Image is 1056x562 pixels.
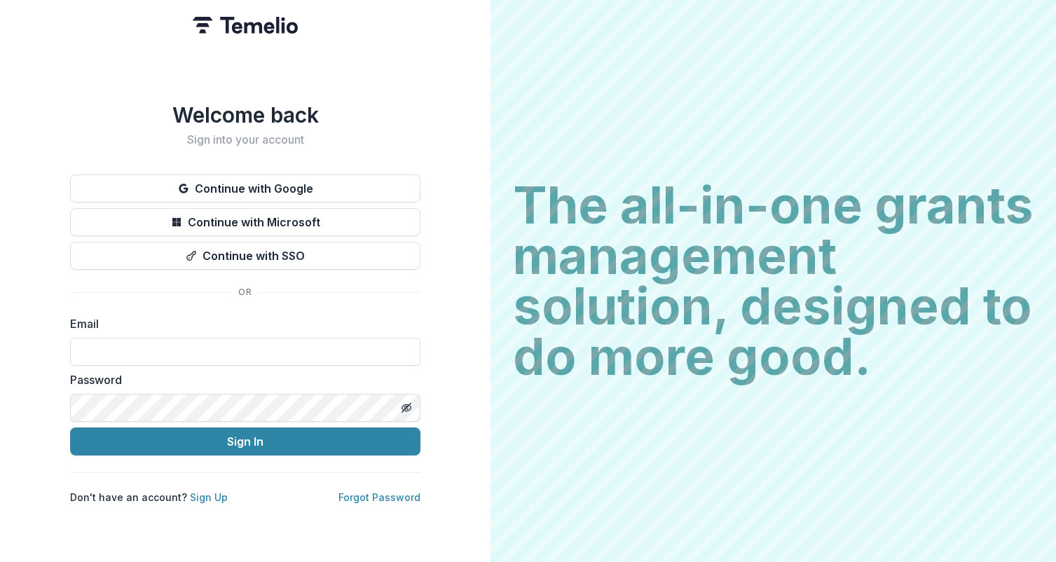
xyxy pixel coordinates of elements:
[395,397,418,419] button: Toggle password visibility
[193,17,298,34] img: Temelio
[190,491,228,503] a: Sign Up
[70,242,420,270] button: Continue with SSO
[70,315,412,332] label: Email
[70,174,420,203] button: Continue with Google
[70,490,228,505] p: Don't have an account?
[392,343,409,360] keeper-lock: Open Keeper Popup
[70,208,420,236] button: Continue with Microsoft
[70,133,420,146] h2: Sign into your account
[70,427,420,455] button: Sign In
[70,102,420,128] h1: Welcome back
[338,491,420,503] a: Forgot Password
[70,371,412,388] label: Password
